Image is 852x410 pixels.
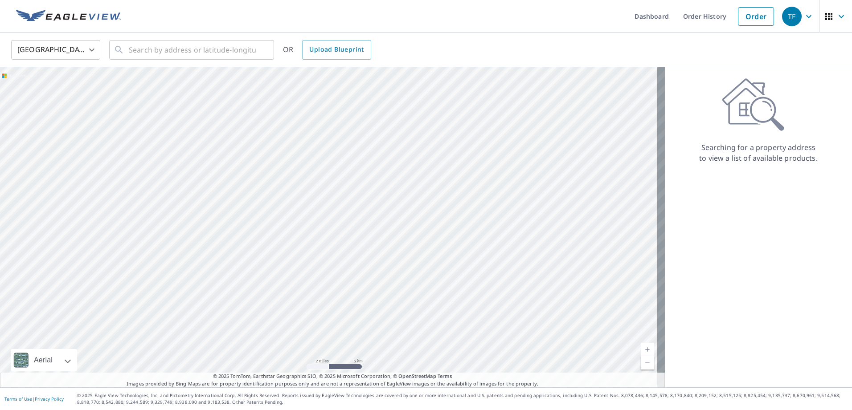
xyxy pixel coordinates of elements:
div: Aerial [11,349,77,371]
a: Privacy Policy [35,396,64,402]
a: Upload Blueprint [302,40,371,60]
div: TF [782,7,802,26]
input: Search by address or latitude-longitude [129,37,256,62]
img: EV Logo [16,10,121,23]
p: | [4,396,64,402]
span: © 2025 TomTom, Earthstar Geographics SIO, © 2025 Microsoft Corporation, © [213,373,452,380]
a: Current Level 11, Zoom Out [641,356,654,369]
span: Upload Blueprint [309,44,364,55]
div: [GEOGRAPHIC_DATA] [11,37,100,62]
a: Terms [438,373,452,379]
a: OpenStreetMap [398,373,436,379]
div: OR [283,40,371,60]
a: Order [738,7,774,26]
div: Aerial [31,349,55,371]
p: Searching for a property address to view a list of available products. [699,142,818,163]
p: © 2025 Eagle View Technologies, Inc. and Pictometry International Corp. All Rights Reserved. Repo... [77,392,848,406]
a: Current Level 11, Zoom In [641,343,654,356]
a: Terms of Use [4,396,32,402]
